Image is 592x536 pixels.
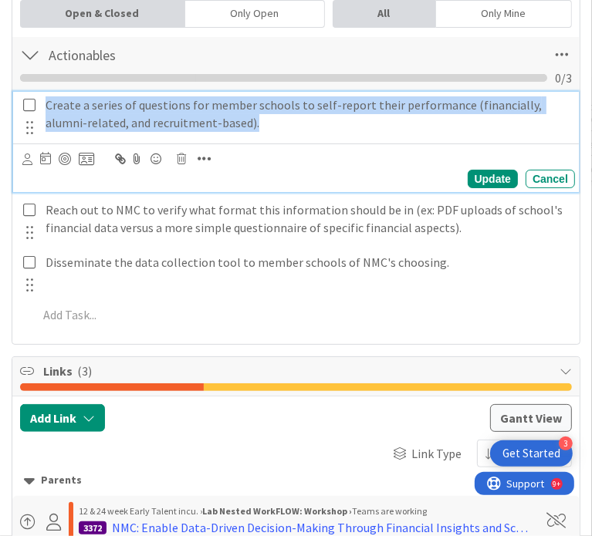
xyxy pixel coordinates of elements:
div: Open Get Started checklist, remaining modules: 3 [490,440,573,467]
span: ( 3 ) [77,363,92,379]
button: Last Edited [477,440,572,467]
div: 9+ [78,6,86,19]
span: 12 & 24 week Early Talent incu. › [79,505,202,517]
p: Reach out to NMC to verify what format this information should be in (ex: PDF uploads of school's... [46,201,569,236]
input: Add Checklist... [43,41,385,69]
button: Add Link [20,404,105,432]
span: Link Type [411,444,462,463]
div: Get Started [502,446,560,461]
div: Parents [24,472,568,489]
button: Gantt View [490,404,572,432]
div: 3 [559,437,573,450]
span: Support [32,2,70,21]
div: Update [468,170,518,188]
div: 3372 [79,521,107,534]
p: Create a series of questions for member schools to self-report their performance (financially, al... [46,96,569,131]
span: 0 / 3 [555,69,572,87]
b: Lab Nested WorkFLOW: Workshop › [202,505,352,517]
span: Teams are working [352,505,427,517]
p: Disseminate the data collection tool to member schools of NMC's choosing. [46,254,569,271]
span: Links [43,362,552,380]
div: Cancel [526,170,575,188]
